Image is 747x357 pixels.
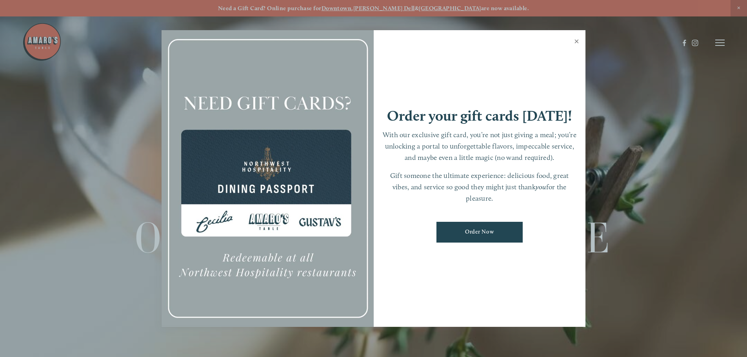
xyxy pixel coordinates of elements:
h1: Order your gift cards [DATE]! [387,109,572,123]
a: Order Now [436,222,523,243]
p: With our exclusive gift card, you’re not just giving a meal; you’re unlocking a portal to unforge... [382,129,578,163]
a: Close [569,31,584,53]
p: Gift someone the ultimate experience: delicious food, great vibes, and service so good they might... [382,170,578,204]
em: you [536,183,546,191]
